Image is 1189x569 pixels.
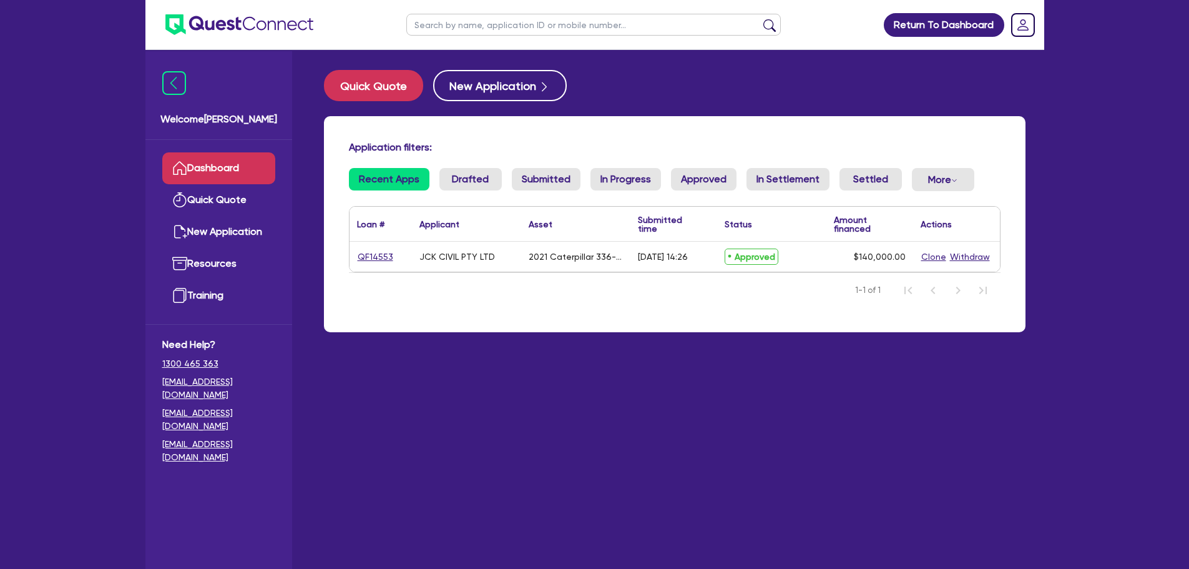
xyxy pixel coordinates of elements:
img: icon-menu-close [162,71,186,95]
a: Quick Quote [162,184,275,216]
a: Drafted [439,168,502,190]
h4: Application filters: [349,141,1001,153]
input: Search by name, application ID or mobile number... [406,14,781,36]
div: 2021 Caterpillar 336-07GC Excavator [529,252,623,262]
span: $140,000.00 [854,252,906,262]
div: [DATE] 14:26 [638,252,688,262]
img: new-application [172,224,187,239]
div: Applicant [419,220,459,229]
button: New Application [433,70,567,101]
span: Welcome [PERSON_NAME] [160,112,277,127]
button: First Page [896,278,921,303]
a: In Settlement [746,168,829,190]
div: Loan # [357,220,384,229]
a: In Progress [590,168,661,190]
div: Submitted time [638,215,698,233]
a: Training [162,280,275,312]
tcxspan: Call 1300 465 363 via 3CX [162,359,218,369]
a: Submitted [512,168,580,190]
a: Settled [839,168,902,190]
button: Last Page [971,278,996,303]
a: Dropdown toggle [1007,9,1039,41]
img: resources [172,256,187,271]
a: Dashboard [162,152,275,184]
a: QF14553 [357,250,394,264]
span: Need Help? [162,337,275,352]
div: Status [725,220,752,229]
a: [EMAIL_ADDRESS][DOMAIN_NAME] [162,375,275,402]
a: New Application [162,216,275,248]
button: Clone [921,250,947,264]
div: Amount financed [834,215,906,233]
a: [EMAIL_ADDRESS][DOMAIN_NAME] [162,407,275,433]
img: quest-connect-logo-blue [165,14,313,35]
div: JCK CIVIL PTY LTD [419,252,495,262]
button: Quick Quote [324,70,423,101]
span: Approved [725,249,778,265]
img: training [172,288,187,303]
a: [EMAIL_ADDRESS][DOMAIN_NAME] [162,438,275,464]
button: Dropdown toggle [912,168,974,191]
img: quick-quote [172,192,187,207]
span: 1-1 of 1 [855,284,881,297]
a: Quick Quote [324,70,433,101]
a: Approved [671,168,736,190]
a: Recent Apps [349,168,429,190]
a: Return To Dashboard [884,13,1004,37]
a: Resources [162,248,275,280]
div: Asset [529,220,552,229]
button: Withdraw [949,250,991,264]
button: Next Page [946,278,971,303]
div: Actions [921,220,952,229]
button: Previous Page [921,278,946,303]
